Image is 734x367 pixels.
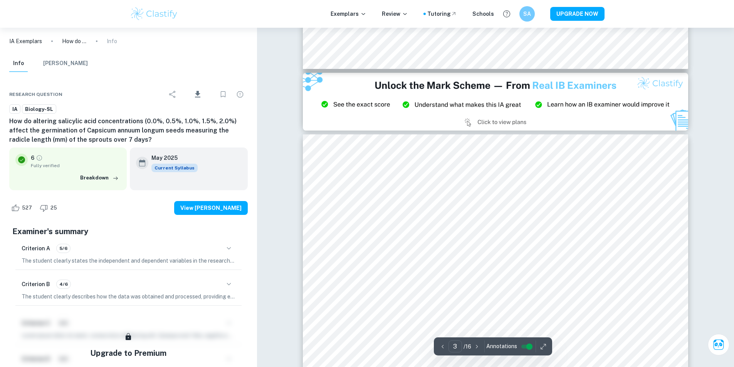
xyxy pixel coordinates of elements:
[500,7,513,20] button: Help and Feedback
[519,6,535,22] button: SA
[151,154,191,162] h6: May 2025
[43,55,88,72] button: [PERSON_NAME]
[9,117,248,144] h6: How do altering salicylic acid concentrations (0.0%, 0.5%, 1.0%, 1.5%, 2.0%) affect the germinati...
[38,202,61,214] div: Dislike
[107,37,117,45] p: Info
[22,104,56,114] a: Biology-SL
[550,7,605,21] button: UPGRADE NOW
[36,154,43,161] a: Grade fully verified
[57,281,71,288] span: 4/6
[215,87,231,102] div: Bookmark
[90,347,166,359] h5: Upgrade to Premium
[31,162,121,169] span: Fully verified
[708,334,729,355] button: Ask Clai
[22,292,235,301] p: The student clearly describes how the data was obtained and processed, providing explicit process...
[232,87,248,102] div: Report issue
[331,10,366,18] p: Exemplars
[9,104,20,114] a: IA
[9,91,62,98] span: Research question
[22,244,50,253] h6: Criterion A
[9,55,28,72] button: Info
[472,10,494,18] a: Schools
[62,37,87,45] p: How do altering salicylic acid concentrations (0.0%, 0.5%, 1.0%, 1.5%, 2.0%) affect the germinati...
[174,201,248,215] button: View [PERSON_NAME]
[22,280,50,288] h6: Criterion B
[151,164,198,172] div: This exemplar is based on the current syllabus. Feel free to refer to it for inspiration/ideas wh...
[427,10,457,18] a: Tutoring
[57,245,70,252] span: 5/6
[151,164,198,172] span: Current Syllabus
[9,202,36,214] div: Like
[486,342,517,350] span: Annotations
[464,342,471,351] p: / 16
[46,204,61,212] span: 25
[18,204,36,212] span: 527
[130,6,179,22] img: Clastify logo
[182,84,214,104] div: Download
[31,154,34,162] p: 6
[10,106,20,113] span: IA
[522,10,531,18] h6: SA
[12,226,245,237] h5: Examiner's summary
[22,256,235,265] p: The student clearly states the independent and dependent variables in the research question, spec...
[78,172,121,184] button: Breakdown
[382,10,408,18] p: Review
[165,87,180,102] div: Share
[9,37,42,45] a: IA Exemplars
[303,73,688,131] img: Ad
[22,106,56,113] span: Biology-SL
